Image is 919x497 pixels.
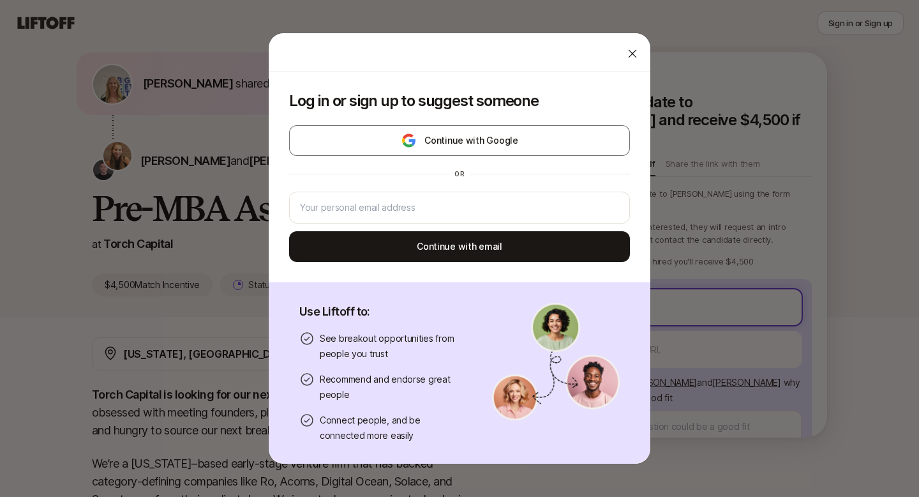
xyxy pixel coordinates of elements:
img: signup-banner [492,303,620,420]
input: Your personal email address [300,200,619,215]
p: See breakout opportunities from people you trust [320,331,461,362]
button: Continue with email [289,231,630,262]
p: Connect people, and be connected more easily [320,413,461,443]
p: Use Liftoff to: [299,303,461,321]
div: or [449,169,470,179]
p: Log in or sign up to suggest someone [289,92,630,110]
button: Continue with Google [289,125,630,156]
img: google-logo [401,133,417,148]
p: Recommend and endorse great people [320,372,461,402]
